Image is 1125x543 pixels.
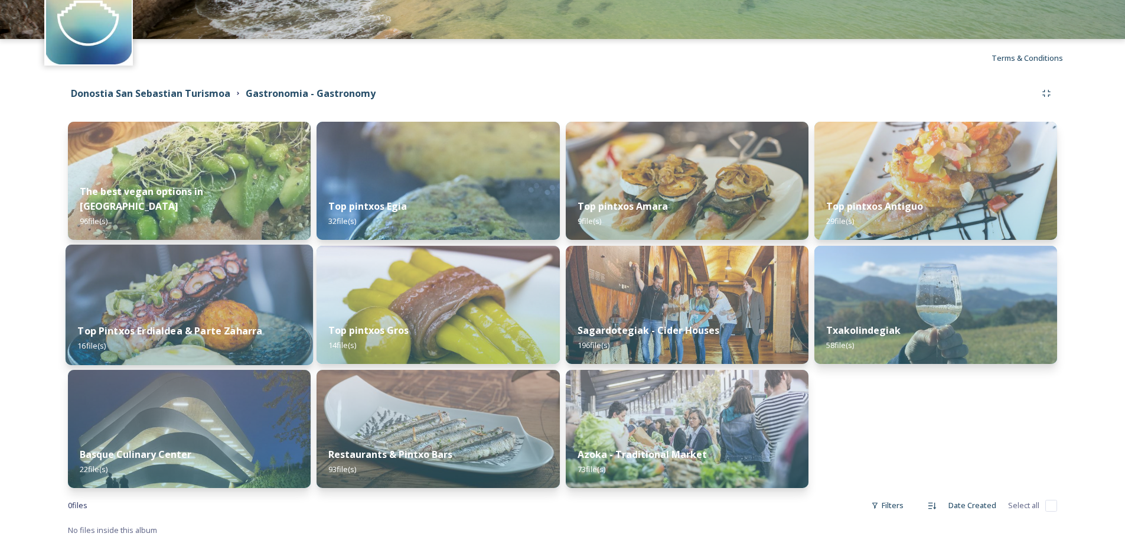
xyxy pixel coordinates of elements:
strong: Top Pintxos Erdialdea & Parte Zaharra [77,324,262,337]
img: 2209%2520Sidreria%2520petritegi_050b.jpg [566,246,808,364]
img: parte-zaharreko-pintxoak_29592583328_o.jpg [66,245,313,365]
img: antiguoko-pintxoak_43319651301_o.jpg [814,122,1057,240]
strong: Restaurants & Pintxo Bars [328,448,452,461]
strong: Top pintxos Gros [328,324,409,337]
span: 22 file(s) [80,464,107,474]
span: 9 file(s) [578,216,601,226]
span: 73 file(s) [578,464,605,474]
strong: Top pintxos Antiguo [826,200,923,213]
span: 14 file(s) [328,340,356,350]
img: pintxoak-gros_42726139824_o.jpg [317,246,559,364]
a: Terms & Conditions [992,51,1081,65]
strong: Basque Culinary Center [80,448,191,461]
div: Date Created [943,494,1002,517]
strong: Donostia San Sebastian Turismoa [71,87,230,100]
span: Terms & Conditions [992,53,1063,63]
strong: The best vegan options in [GEOGRAPHIC_DATA] [80,185,203,213]
strong: Gastronomia - Gastronomy [246,87,376,100]
strong: Azoka - Traditional Market [578,448,707,461]
span: Select all [1008,500,1039,511]
div: Filters [865,494,909,517]
strong: Top pintxos Amara [578,200,668,213]
span: 16 file(s) [77,340,106,351]
img: Anchoas%2520fritas%2520en%2520aceite%2520de%2520oliva%2520con%2520ajo%2520y%2520guindilla.jpg [317,370,559,488]
span: 93 file(s) [328,464,356,474]
strong: Txakolindegiak [826,324,901,337]
span: 58 file(s) [826,340,854,350]
img: pantalla-16.jpg [68,370,311,488]
img: San%2520Sebasti%25C3%25A1n_Dietmar%2520Denger-75.jpg [566,370,808,488]
span: 0 file s [68,500,87,511]
img: amarako-pintxoak_29448612638_o.jpg [566,122,808,240]
span: 32 file(s) [328,216,356,226]
img: maiatza-tosta-vegana_49644524027_o.jpg [68,122,311,240]
img: km0-5_32116301488_o.jpg [317,122,559,240]
strong: Top pintxos Egia [328,200,407,213]
span: 196 file(s) [578,340,609,350]
strong: Sagardotegiak - Cider Houses [578,324,719,337]
span: No files inside this album [68,525,157,535]
span: 96 file(s) [80,216,107,226]
span: 29 file(s) [826,216,854,226]
img: Copa-txak.JPG [814,246,1057,364]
